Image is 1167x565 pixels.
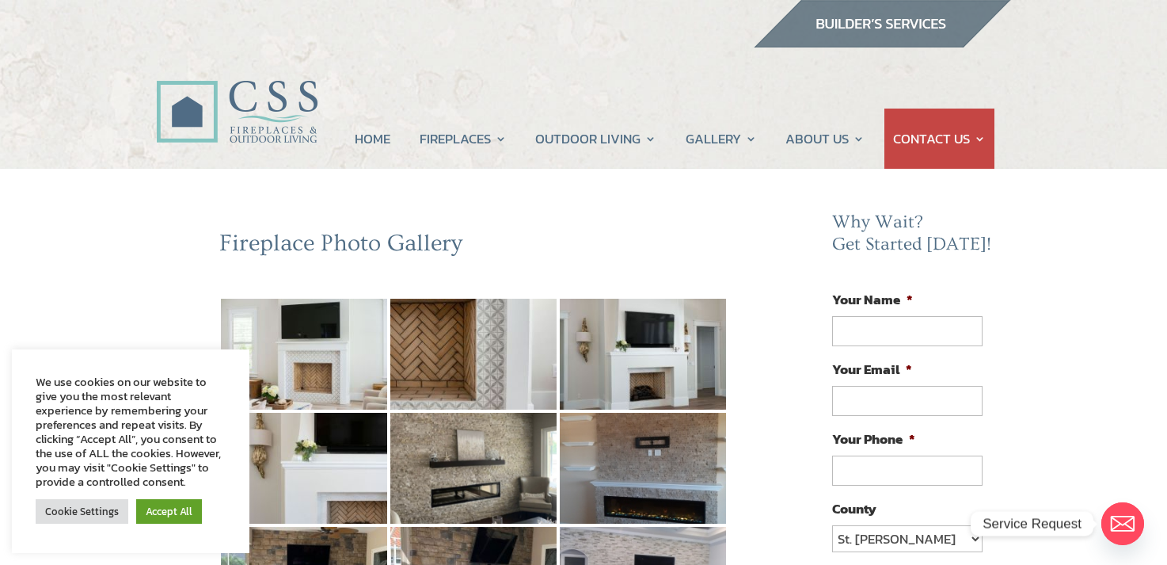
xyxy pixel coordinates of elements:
label: County [832,500,876,517]
a: Accept All [136,499,202,524]
h2: Fireplace Photo Gallery [219,229,728,265]
img: 1 [221,299,387,410]
label: Your Phone [832,430,915,448]
a: FIREPLACES [420,109,507,169]
a: Cookie Settings [36,499,128,524]
img: 5 [390,413,557,524]
img: 6 [560,413,726,524]
a: CONTACT US [893,109,986,169]
img: CSS Fireplaces & Outdoor Living (Formerly Construction Solutions & Supply)- Jacksonville Ormond B... [156,36,317,151]
img: 3 [560,299,726,410]
label: Your Email [832,361,912,378]
a: Email [1101,502,1144,545]
a: ABOUT US [785,109,865,169]
img: 4 [221,413,387,524]
label: Your Name [832,291,913,308]
img: 2 [390,299,557,410]
a: GALLERY [686,109,757,169]
a: HOME [355,109,390,169]
h2: Why Wait? Get Started [DATE]! [832,212,995,263]
a: OUTDOOR LIVING [535,109,656,169]
div: We use cookies on our website to give you the most relevant experience by remembering your prefer... [36,375,226,489]
a: builder services construction supply [753,32,1011,53]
